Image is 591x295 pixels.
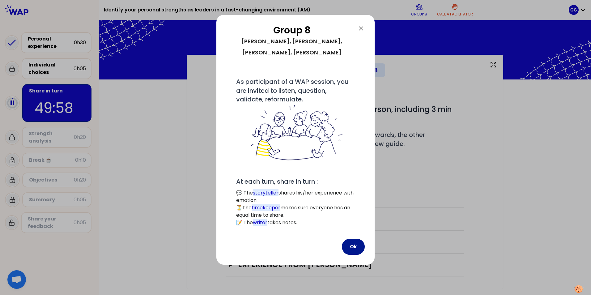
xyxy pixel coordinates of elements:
[252,204,280,211] mark: timekeeper
[236,189,355,204] p: 💬 The shares his/her experience with emotion
[253,189,278,196] mark: storyteller
[342,239,365,255] button: Ok
[247,104,344,162] img: filesOfInstructions%2Fbienvenue%20dans%20votre%20groupe%20-%20petit.png
[236,204,355,219] p: ⏳The makes sure everyone has an equal time to share.
[236,77,355,162] span: As participant of a WAP session, you are invited to listen, question, validate, reformulate.
[253,219,267,226] mark: writer
[236,219,355,226] p: 📝 The takes notes.
[226,25,357,36] h2: Group 8
[226,36,357,58] div: [PERSON_NAME], [PERSON_NAME], [PERSON_NAME], [PERSON_NAME]
[236,177,318,186] span: At each turn, share in turn :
